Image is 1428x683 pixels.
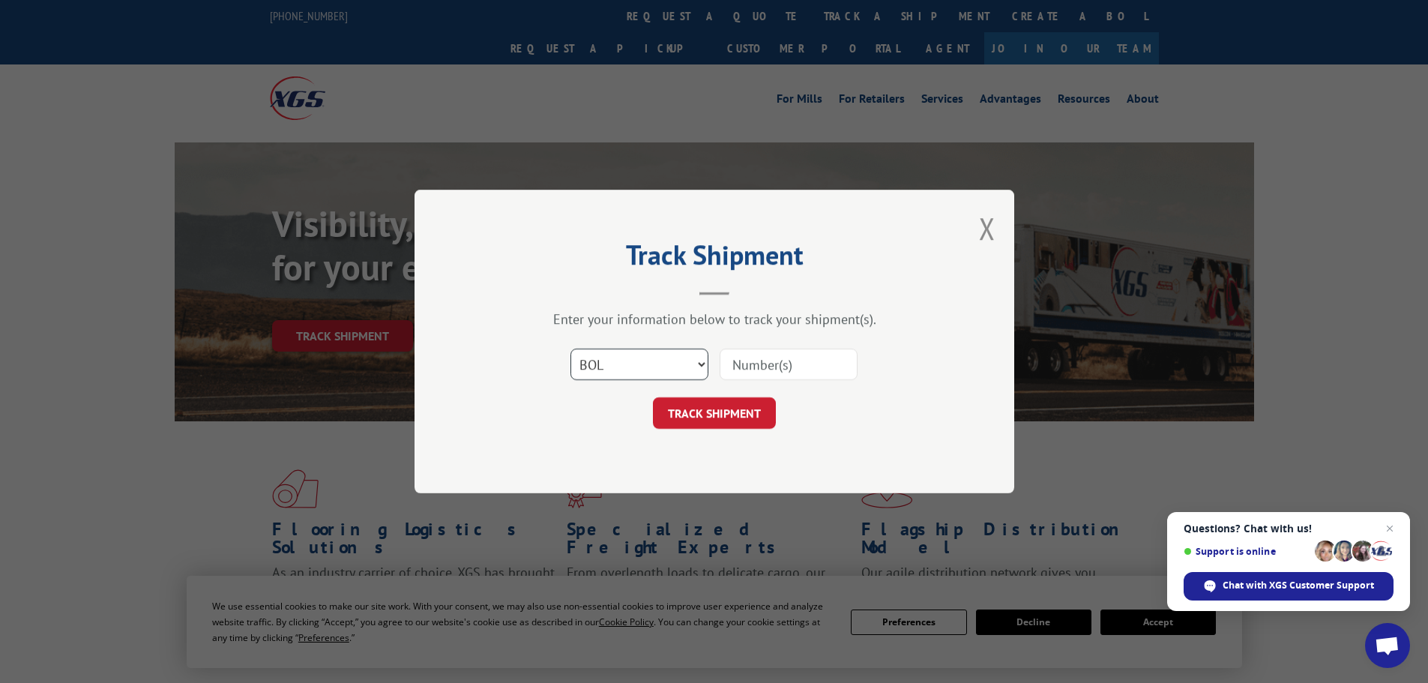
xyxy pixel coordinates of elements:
[489,310,939,328] div: Enter your information below to track your shipment(s).
[1381,520,1399,538] span: Close chat
[720,349,858,380] input: Number(s)
[489,244,939,273] h2: Track Shipment
[653,397,776,429] button: TRACK SHIPMENT
[1184,523,1394,535] span: Questions? Chat with us!
[979,208,995,248] button: Close modal
[1365,623,1410,668] div: Open chat
[1184,546,1310,557] span: Support is online
[1223,579,1374,592] span: Chat with XGS Customer Support
[1184,572,1394,601] div: Chat with XGS Customer Support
